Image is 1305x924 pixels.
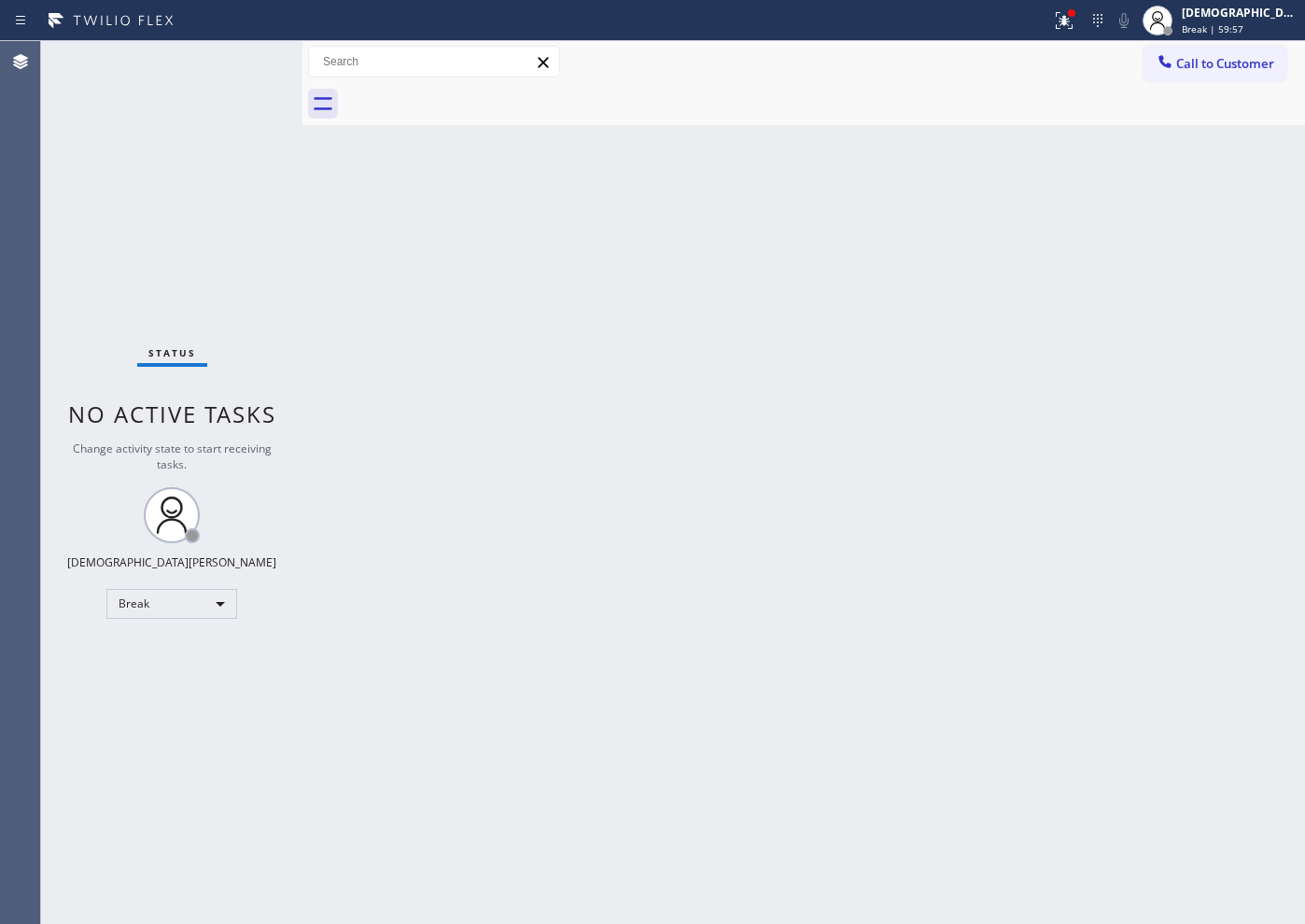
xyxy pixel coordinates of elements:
span: Status [148,346,196,359]
div: Break [106,589,237,619]
button: Mute [1111,7,1137,34]
button: Call to Customer [1144,46,1286,81]
span: No active tasks [68,399,276,429]
div: [DEMOGRAPHIC_DATA][PERSON_NAME] [67,554,276,570]
span: Break | 59:57 [1182,22,1243,35]
span: Change activity state to start receiving tasks. [73,441,272,472]
span: Call to Customer [1176,55,1274,72]
div: [DEMOGRAPHIC_DATA][PERSON_NAME] [1182,5,1299,21]
input: Search [309,47,559,77]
